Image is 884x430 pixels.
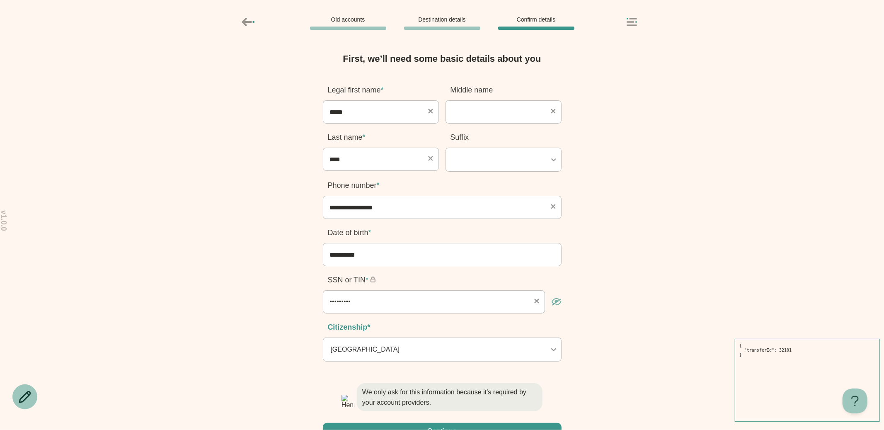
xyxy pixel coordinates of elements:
[341,395,354,411] img: Henry - retirement transfer assistant
[357,383,543,411] span: We only ask for this information because it’s required by your account providers.
[323,85,439,95] p: Legal first name
[323,180,562,191] p: Phone number
[343,52,541,66] h2: First, we’ll need some basic details about you
[323,132,439,143] p: Last name
[517,16,555,23] span: Confirm details
[446,85,562,95] p: Middle name
[323,275,562,285] p: SSN or TIN
[450,133,469,141] span: Suffix
[843,389,867,413] iframe: Help Scout Beacon - Open
[735,339,880,422] pre: { "transferId": 32101 }
[331,16,365,23] span: Old accounts
[418,16,465,23] span: Destination details
[328,323,368,331] span: Citizenship
[323,227,562,238] p: Date of birth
